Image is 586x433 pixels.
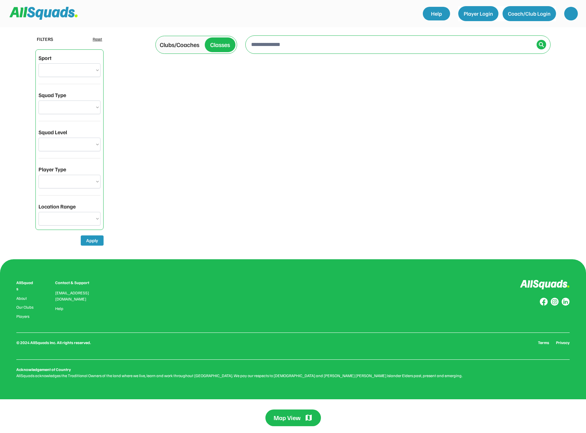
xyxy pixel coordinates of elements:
[540,298,548,306] img: Group%20copy%208.svg
[458,6,498,21] button: Player Login
[16,367,71,373] div: Acknowledgement of Country
[538,340,549,346] a: Terms
[10,7,78,20] img: Squad%20Logo.svg
[55,290,97,302] div: [EMAIL_ADDRESS][DOMAIN_NAME]
[503,6,556,21] button: Coach/Club Login
[561,298,570,306] img: Group%20copy%206.svg
[38,91,66,99] div: Squad Type
[16,314,35,319] a: Players
[93,36,102,42] div: Reset
[38,202,76,211] div: Location Range
[37,35,53,43] div: FILTERS
[55,306,63,311] a: Help
[16,373,570,379] div: AllSquads acknowledges the Traditional Owners of the land where we live, learn and work throughou...
[16,280,35,292] div: AllSquads
[539,42,544,47] img: Icon%20%2838%29.svg
[556,340,570,346] a: Privacy
[38,54,51,62] div: Sport
[16,305,35,310] a: Our Clubs
[551,298,559,306] img: Group%20copy%207.svg
[568,10,574,17] img: yH5BAEAAAAALAAAAAABAAEAAAIBRAA7
[81,235,104,246] button: Apply
[38,165,66,173] div: Player Type
[423,7,450,20] a: Help
[55,280,97,286] div: Contact & Support
[210,40,230,49] div: Classes
[38,128,67,136] div: Squad Level
[274,414,300,422] div: Map View
[16,296,35,301] a: About
[520,280,570,290] img: Logo%20inverted.svg
[16,340,91,346] div: © 2024 AllSquads Inc. All rights reserved.
[160,40,199,49] div: Clubs/Coaches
